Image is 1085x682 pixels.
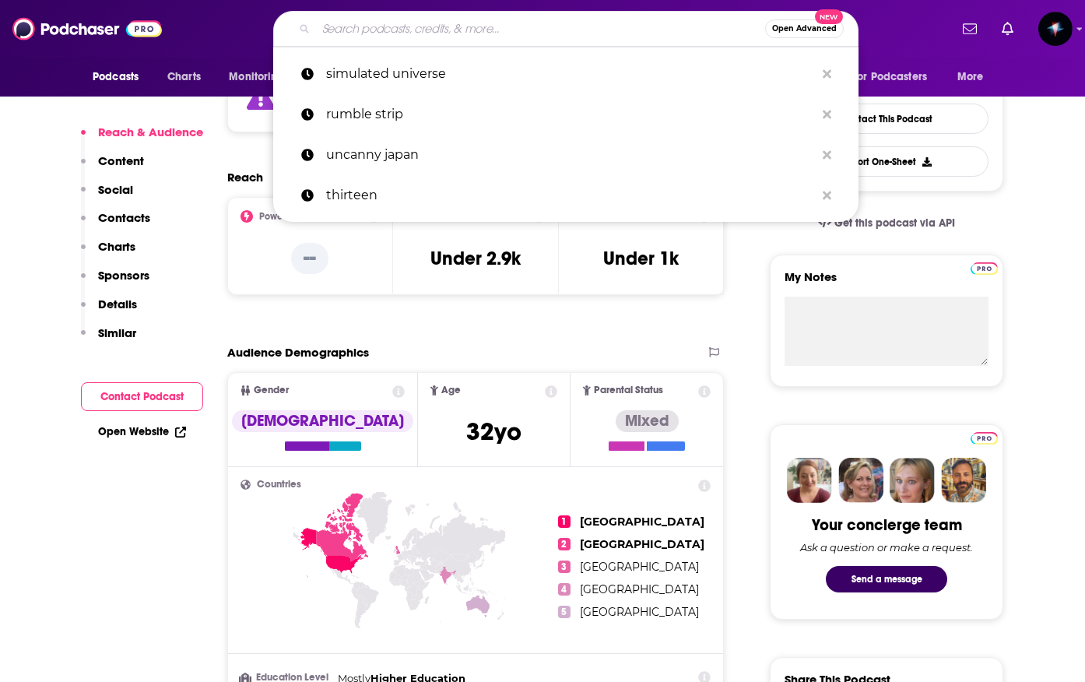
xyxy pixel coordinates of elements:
[800,541,973,554] div: Ask a question or make a request.
[98,125,203,139] p: Reach & Audience
[98,297,137,311] p: Details
[93,66,139,88] span: Podcasts
[227,345,369,360] h2: Audience Demographics
[995,16,1020,42] a: Show notifications dropdown
[466,417,521,447] span: 32 yo
[81,182,133,211] button: Social
[826,566,947,592] button: Send a message
[167,66,201,88] span: Charts
[1038,12,1073,46] span: Logged in as daniel90037
[227,63,724,132] section: Click to expand status details
[785,269,988,297] label: My Notes
[834,216,955,230] span: Get this podcast via API
[971,260,998,275] a: Pro website
[815,9,843,24] span: New
[1038,12,1073,46] button: Show profile menu
[957,16,983,42] a: Show notifications dropdown
[785,146,988,177] button: Export One-Sheet
[430,247,521,270] h3: Under 2.9k
[765,19,844,38] button: Open AdvancedNew
[603,247,679,270] h3: Under 1k
[273,94,859,135] a: rumble strip
[957,66,984,88] span: More
[971,432,998,445] img: Podchaser Pro
[326,94,815,135] p: rumble strip
[98,239,135,254] p: Charts
[594,385,663,395] span: Parental Status
[81,268,149,297] button: Sponsors
[98,268,149,283] p: Sponsors
[98,425,186,438] a: Open Website
[558,606,571,618] span: 5
[81,325,136,354] button: Similar
[946,62,1003,92] button: open menu
[558,561,571,573] span: 3
[580,537,704,551] span: [GEOGRAPHIC_DATA]
[316,16,765,41] input: Search podcasts, credits, & more...
[273,175,859,216] a: thirteen
[558,515,571,528] span: 1
[12,14,162,44] img: Podchaser - Follow, Share and Rate Podcasts
[326,54,815,94] p: simulated universe
[157,62,210,92] a: Charts
[229,66,284,88] span: Monitoring
[812,515,962,535] div: Your concierge team
[82,62,159,92] button: open menu
[326,175,815,216] p: thirteen
[580,560,699,574] span: [GEOGRAPHIC_DATA]
[842,62,950,92] button: open menu
[98,182,133,197] p: Social
[941,458,986,503] img: Jon Profile
[785,104,988,134] a: Contact This Podcast
[98,210,150,225] p: Contacts
[254,385,289,395] span: Gender
[291,243,328,274] p: --
[98,325,136,340] p: Similar
[218,62,304,92] button: open menu
[558,538,571,550] span: 2
[81,210,150,239] button: Contacts
[558,583,571,596] span: 4
[227,170,263,185] h2: Reach
[273,11,859,47] div: Search podcasts, credits, & more...
[806,204,967,242] a: Get this podcast via API
[81,153,144,182] button: Content
[787,458,832,503] img: Sydney Profile
[81,297,137,325] button: Details
[616,410,679,432] div: Mixed
[273,54,859,94] a: simulated universe
[971,430,998,445] a: Pro website
[81,382,203,411] button: Contact Podcast
[580,582,699,596] span: [GEOGRAPHIC_DATA]
[890,458,935,503] img: Jules Profile
[580,605,699,619] span: [GEOGRAPHIC_DATA]
[81,125,203,153] button: Reach & Audience
[441,385,461,395] span: Age
[1038,12,1073,46] img: User Profile
[852,66,927,88] span: For Podcasters
[81,239,135,268] button: Charts
[257,480,301,490] span: Countries
[971,262,998,275] img: Podchaser Pro
[326,135,815,175] p: uncanny japan
[580,515,704,529] span: [GEOGRAPHIC_DATA]
[232,410,413,432] div: [DEMOGRAPHIC_DATA]
[259,211,320,222] h2: Power Score™
[98,153,144,168] p: Content
[772,25,837,33] span: Open Advanced
[273,135,859,175] a: uncanny japan
[838,458,883,503] img: Barbara Profile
